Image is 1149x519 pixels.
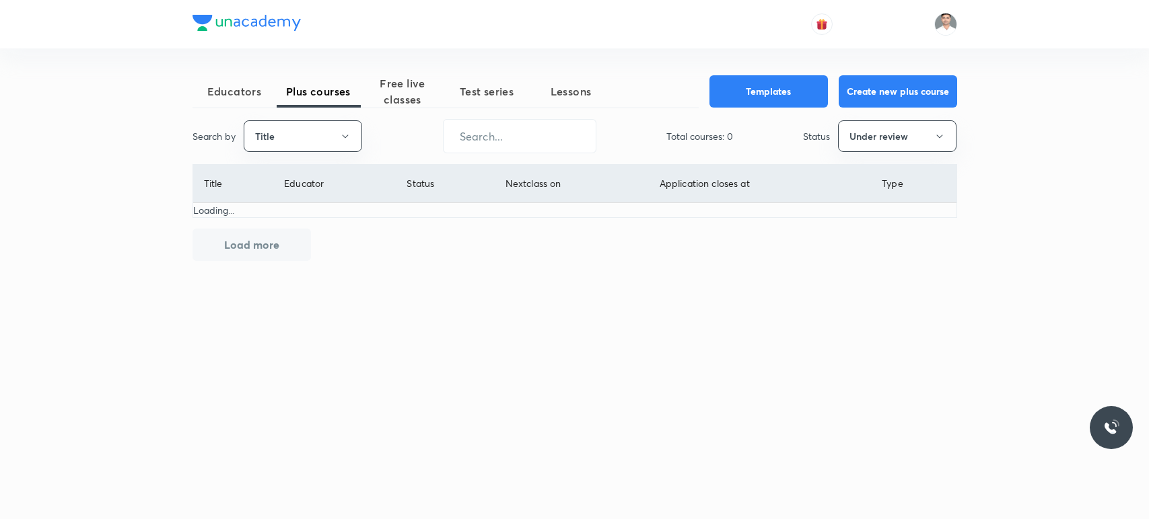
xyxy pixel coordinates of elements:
th: Status [396,165,494,203]
span: Test series [445,83,529,99]
p: Total courses: 0 [666,129,733,143]
input: Search... [444,119,596,153]
th: Educator [273,165,396,203]
span: Free live classes [361,75,445,108]
p: Search by [193,129,236,143]
p: Loading... [193,203,956,217]
button: Load more [193,229,311,261]
span: Lessons [529,83,613,99]
img: Mant Lal [934,13,957,36]
span: Educators [193,83,277,99]
button: Title [244,120,362,152]
button: Under review [838,120,956,152]
img: avatar [816,18,828,30]
th: Next class on [494,165,648,203]
img: Company Logo [193,15,301,31]
img: ttu [1103,420,1119,436]
button: avatar [811,13,833,35]
button: Create new plus course [839,75,957,108]
p: Status [803,129,830,143]
th: Type [871,165,956,203]
button: Templates [709,75,828,108]
th: Application closes at [648,165,871,203]
a: Company Logo [193,15,301,34]
span: Plus courses [277,83,361,99]
th: Title [193,165,273,203]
